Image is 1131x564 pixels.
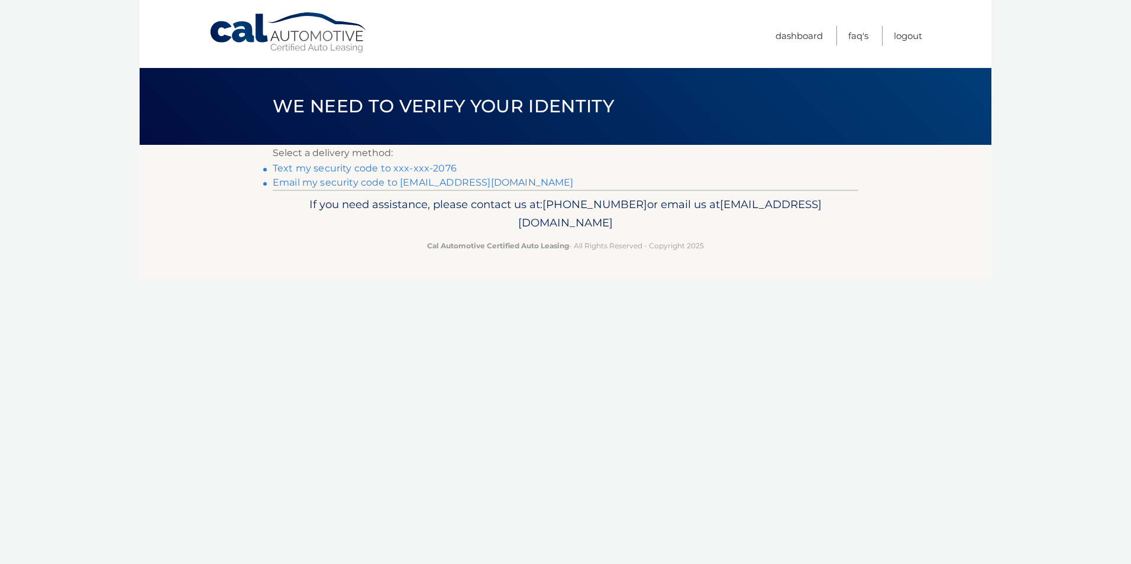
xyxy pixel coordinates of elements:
[427,241,569,250] strong: Cal Automotive Certified Auto Leasing
[894,26,922,46] a: Logout
[209,12,369,54] a: Cal Automotive
[273,95,614,117] span: We need to verify your identity
[280,239,851,252] p: - All Rights Reserved - Copyright 2025
[273,145,858,161] p: Select a delivery method:
[280,195,851,233] p: If you need assistance, please contact us at: or email us at
[542,197,647,211] span: [PHONE_NUMBER]
[273,163,457,174] a: Text my security code to xxx-xxx-2076
[848,26,868,46] a: FAQ's
[775,26,823,46] a: Dashboard
[273,177,574,188] a: Email my security code to [EMAIL_ADDRESS][DOMAIN_NAME]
